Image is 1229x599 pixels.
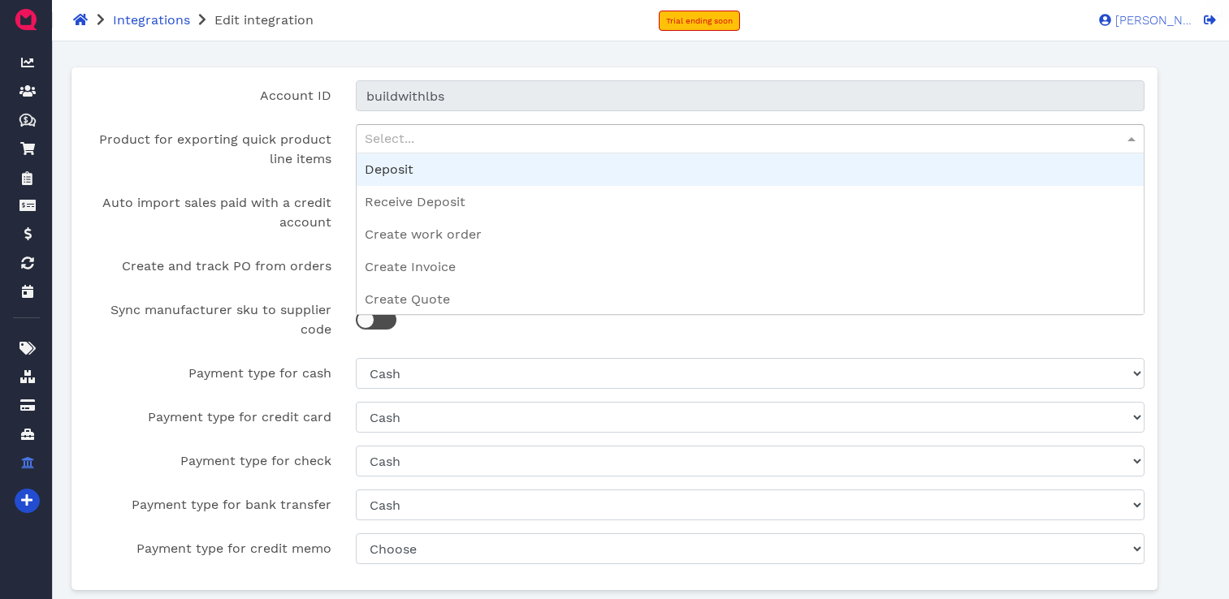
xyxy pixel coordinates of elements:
span: Payment type for cash [188,365,331,381]
a: [PERSON_NAME] [1091,12,1192,27]
span: Payment type for credit card [148,409,331,424]
tspan: $ [24,115,28,123]
div: Select... [357,125,1144,153]
span: Payment type for bank transfer [132,497,331,512]
span: Trial ending soon [666,16,733,25]
div: Create Quote [357,283,1144,316]
img: QuoteM_icon_flat.png [13,6,39,32]
div: Deposit [357,153,1144,186]
span: Account ID [260,88,331,103]
span: Payment type for check [180,453,331,468]
div: Create Invoice [357,251,1144,283]
div: Create work order [357,218,1144,251]
div: Receive Deposit [357,186,1144,218]
span: Edit integration [214,12,314,28]
a: Trial ending soon [659,11,740,31]
span: [PERSON_NAME] [1111,15,1192,27]
span: Auto import sales paid with a credit account [102,195,331,230]
span: Sync manufacturer sku to supplier code [110,302,331,337]
span: Payment type for credit memo [136,541,331,556]
span: Product for exporting quick product line items [99,131,331,166]
a: Integrations [113,12,190,28]
span: Create and track PO from orders [122,258,331,274]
